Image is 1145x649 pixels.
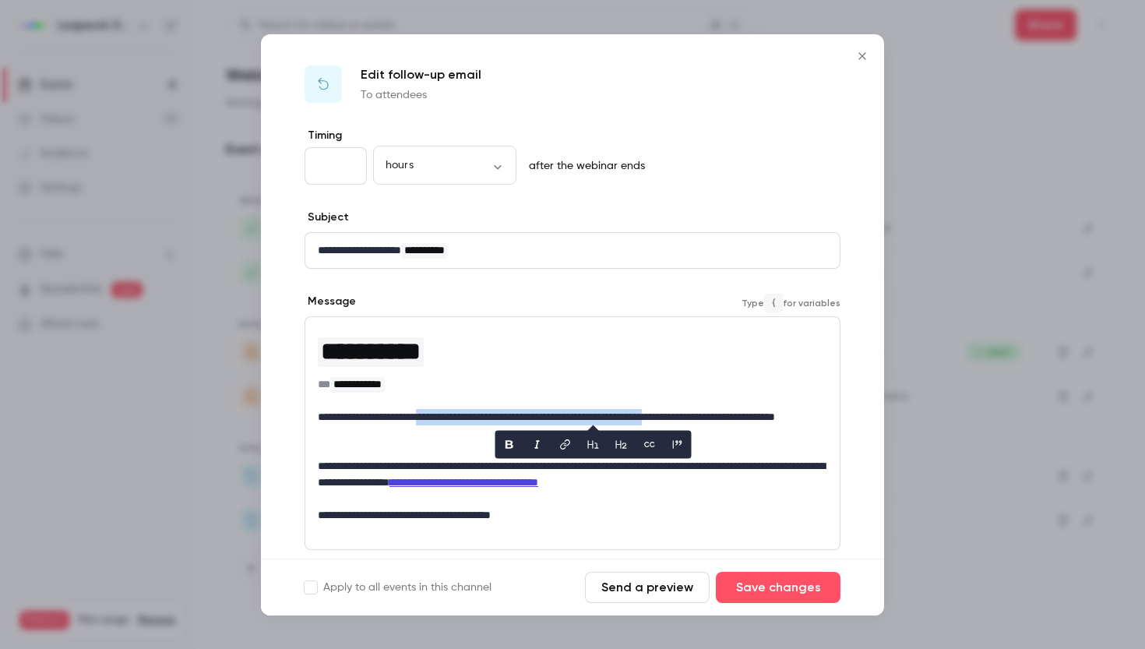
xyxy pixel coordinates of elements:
[305,210,349,225] label: Subject
[553,432,578,457] button: link
[497,432,522,457] button: bold
[305,317,840,533] div: editor
[305,128,840,143] label: Timing
[742,294,840,312] span: Type for variables
[665,432,690,457] button: blockquote
[523,158,645,174] p: after the webinar ends
[764,294,783,312] code: {
[525,432,550,457] button: italic
[361,87,481,103] p: To attendees
[585,572,710,603] button: Send a preview
[305,233,840,268] div: editor
[847,41,878,72] button: Close
[305,294,356,309] label: Message
[361,65,481,84] p: Edit follow-up email
[305,580,491,595] label: Apply to all events in this channel
[373,157,516,173] div: hours
[716,572,840,603] button: Save changes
